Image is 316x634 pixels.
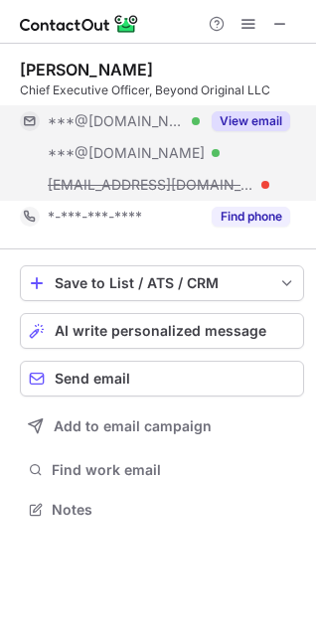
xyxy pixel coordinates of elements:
button: Notes [20,496,304,524]
span: Notes [52,501,296,519]
span: AI write personalized message [55,323,266,339]
span: ***@[DOMAIN_NAME] [48,112,185,130]
div: Chief Executive Officer, Beyond Original LLC [20,81,304,99]
div: [PERSON_NAME] [20,60,153,79]
button: Send email [20,361,304,396]
span: Send email [55,371,130,387]
button: Add to email campaign [20,408,304,444]
span: [EMAIL_ADDRESS][DOMAIN_NAME] [48,176,254,194]
button: save-profile-one-click [20,265,304,301]
button: Reveal Button [212,111,290,131]
button: AI write personalized message [20,313,304,349]
span: Find work email [52,461,296,479]
span: ***@[DOMAIN_NAME] [48,144,205,162]
span: Add to email campaign [54,418,212,434]
button: Find work email [20,456,304,484]
button: Reveal Button [212,207,290,227]
div: Save to List / ATS / CRM [55,275,269,291]
img: ContactOut v5.3.10 [20,12,139,36]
